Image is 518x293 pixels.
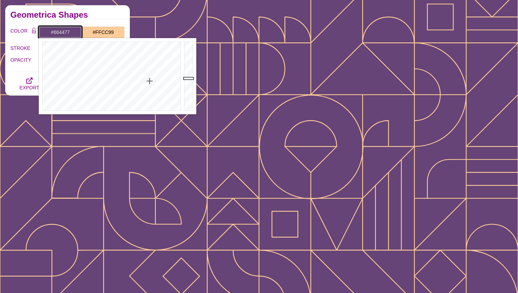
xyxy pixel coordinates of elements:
[10,71,48,96] button: EXPORT
[29,26,39,36] button: Color Lock
[19,85,39,90] span: EXPORT
[10,26,29,38] label: COLOR
[10,55,39,64] label: OPACITY
[10,12,125,18] h2: Geometrica Shapes
[10,44,39,53] label: STROKE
